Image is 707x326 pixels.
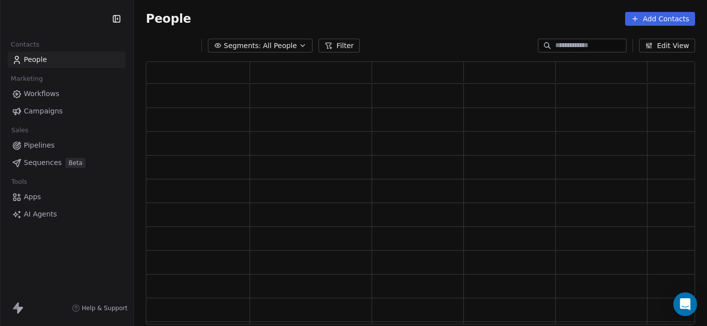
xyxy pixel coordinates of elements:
[8,103,126,119] a: Campaigns
[65,158,85,168] span: Beta
[8,137,126,154] a: Pipelines
[24,54,47,65] span: People
[24,106,63,116] span: Campaigns
[8,155,126,171] a: SequencesBeta
[639,39,695,53] button: Edit View
[24,192,41,202] span: Apps
[72,304,128,312] a: Help & Support
[319,39,360,53] button: Filter
[7,123,33,138] span: Sales
[24,140,55,151] span: Pipelines
[24,158,62,168] span: Sequences
[8,52,126,68] a: People
[146,11,191,26] span: People
[224,41,261,51] span: Segments:
[673,292,697,316] div: Open Intercom Messenger
[24,209,57,219] span: AI Agents
[24,89,60,99] span: Workflows
[8,189,126,205] a: Apps
[8,206,126,222] a: AI Agents
[7,174,31,189] span: Tools
[8,86,126,102] a: Workflows
[6,71,47,86] span: Marketing
[263,41,297,51] span: All People
[82,304,128,312] span: Help & Support
[625,12,695,26] button: Add Contacts
[6,37,44,52] span: Contacts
